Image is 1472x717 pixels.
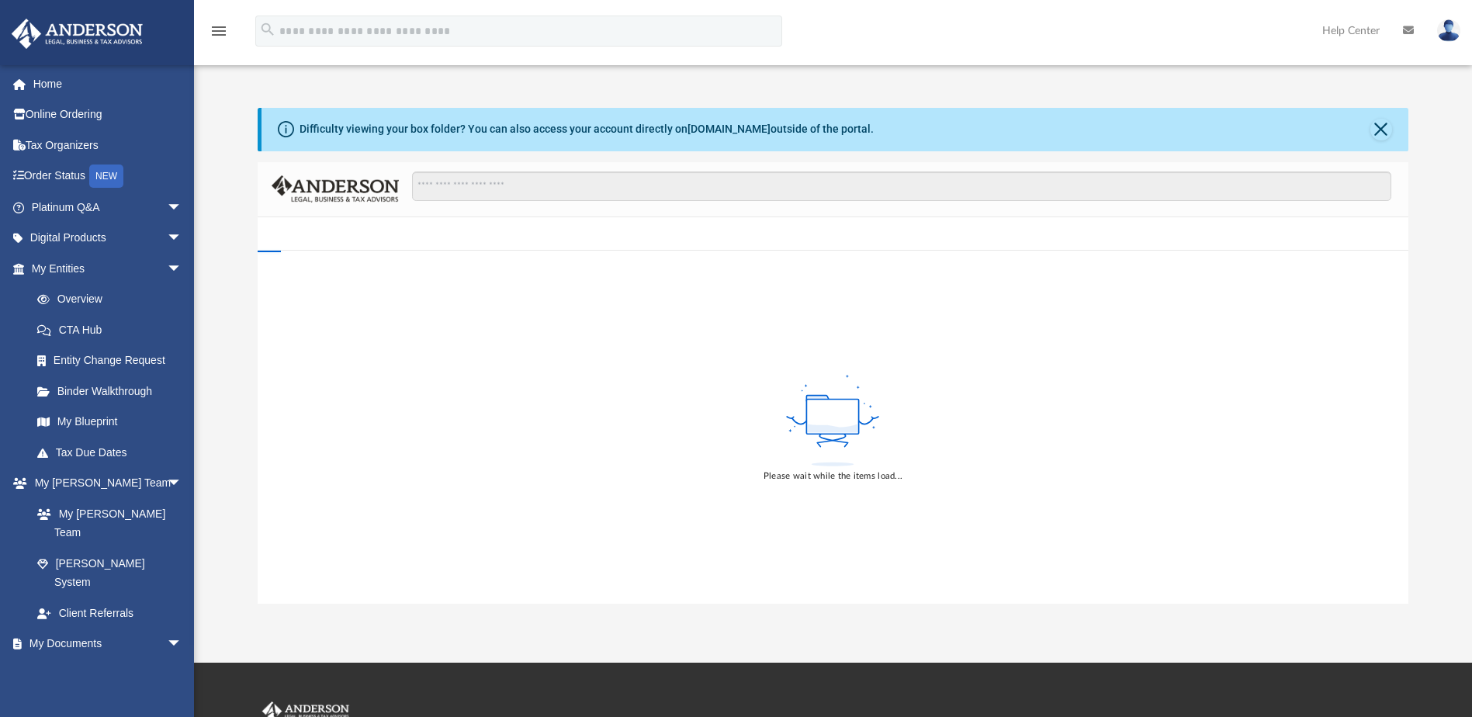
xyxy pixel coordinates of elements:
input: Search files and folders [412,171,1391,201]
div: NEW [89,165,123,188]
span: arrow_drop_down [167,629,198,660]
a: Tax Due Dates [22,437,206,468]
a: Binder Walkthrough [22,376,206,407]
a: [PERSON_NAME] System [22,548,198,597]
a: My [PERSON_NAME] Team [22,498,190,548]
i: menu [210,22,228,40]
a: My Blueprint [22,407,198,438]
a: Tax Organizers [11,130,206,161]
a: Home [11,68,206,99]
a: My Entitiesarrow_drop_down [11,253,206,284]
a: Client Referrals [22,597,198,629]
a: My [PERSON_NAME] Teamarrow_drop_down [11,468,198,499]
a: Digital Productsarrow_drop_down [11,223,206,254]
div: Please wait while the items load... [764,469,902,483]
a: Entity Change Request [22,345,206,376]
span: arrow_drop_down [167,253,198,285]
img: User Pic [1437,19,1460,42]
a: My Documentsarrow_drop_down [11,629,198,660]
a: Box [22,659,190,690]
span: arrow_drop_down [167,223,198,255]
a: Online Ordering [11,99,206,130]
i: search [259,21,276,38]
a: CTA Hub [22,314,206,345]
img: Anderson Advisors Platinum Portal [7,19,147,49]
span: arrow_drop_down [167,192,198,223]
button: Close [1370,119,1392,140]
a: Order StatusNEW [11,161,206,192]
a: Overview [22,284,206,315]
div: Difficulty viewing your box folder? You can also access your account directly on outside of the p... [300,121,874,137]
span: arrow_drop_down [167,468,198,500]
a: Platinum Q&Aarrow_drop_down [11,192,206,223]
a: menu [210,29,228,40]
a: [DOMAIN_NAME] [688,123,771,135]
